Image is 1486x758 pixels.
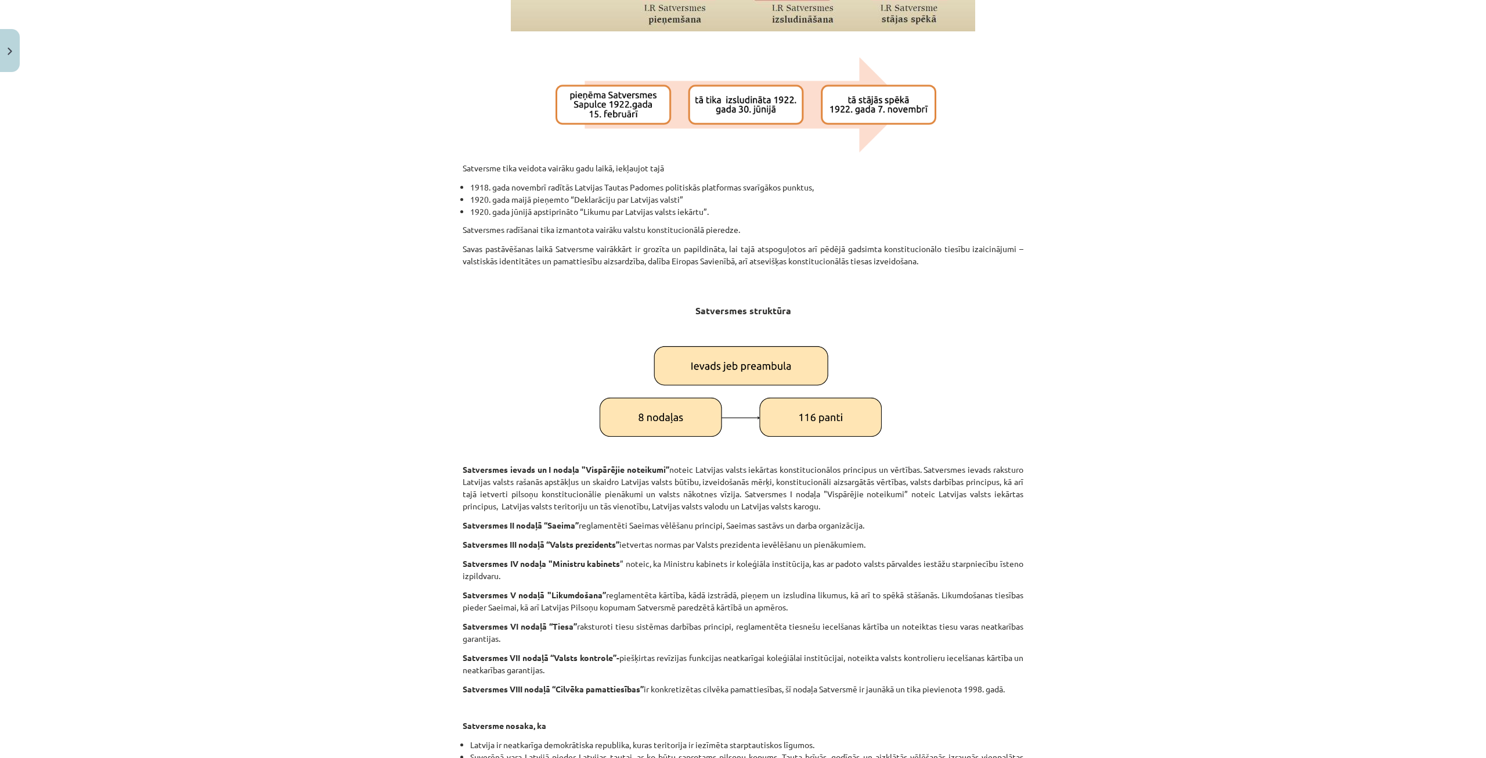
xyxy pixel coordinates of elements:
li: 1920. gada jūnijā apstiprināto “Likumu par Latvijas valsts iekārtu”. [470,206,1023,218]
p: Satversme tika veidota vairāku gadu laikā, iekļaujot tajā [463,162,1023,174]
b: Satversmes struktūra [695,304,791,317]
b: Satversmes VII nodaļā “Valsts kontrole”- [463,652,619,663]
p: Satversmes radīšanai tika izmantota vairāku valstu konstitucionālā pieredze. [463,224,1023,236]
b: Satversmes III nodaļā “Valsts prezidents” [463,539,619,549]
b: Satversmes VIII nodaļā “Cilvēka pamattiesības” [463,684,644,694]
p: raksturoti tiesu sistēmas darbības principi, reglamentēta tiesnešu iecelšanas kārtība un noteikta... [463,620,1023,645]
b: Satversmes ievads un I nodaļa "Vispārējie noteikumi” [463,464,669,475]
b: Satversmes IV nodaļa "Ministru kabinets [463,558,620,569]
b: Satversme nosaka, ka [463,720,546,731]
li: 1918. gada novembrī radītās Latvijas Tautas Padomes politiskās platformas svarīgākos punktus, [470,181,1023,193]
p: ” noteic, ka Ministru kabinets ir koleģiāla institūcija, kas ar padoto valsts pārvaldes iestāžu s... [463,558,1023,582]
li: 1920. gada maijā pieņemto “Deklarāciju par Latvijas valsti” [470,193,1023,206]
b: Satversmes V nodaļā "Likumdošana” [463,590,606,600]
p: reglamentēti Saeimas vēlēšanu principi, Saeimas sastāvs un darba organizācija. [463,519,1023,531]
b: Satversmes II nodaļā “Saeima” [463,520,579,530]
p: Savas pastāvēšanas laikā Satversme vairākkārt ir grozīta un papildināta, lai tajā atspoguļotos ar... [463,243,1023,267]
p: ir konkretizētas cilvēka pamattiesības, šī nodaļa Satversmē ir jaunākā un tika pievienota 1998. g... [463,683,1023,732]
p: reglamentēta kārtība, kādā izstrādā, pieņem un izsludina likumus, kā arī to spēkā stāšanās. Likum... [463,589,1023,613]
p: ietvertas normas par Valsts prezidenta ievēlēšanu un pienākumiem. [463,538,1023,551]
li: Latvija ir neatkarīga demokrātiska republika, kuras teritorija ir iezīmēta starptautiskos līgumos. [470,739,1023,751]
p: noteic Latvijas valsts iekārtas konstitucionālos principus un vērtības. Satversmes ievads rakstur... [463,464,1023,512]
b: Satversmes VI nodaļā “Tiesa” [463,621,577,631]
p: piešķirtas revīzijas funkcijas neatkarīgai koleģiālai institūcijai, noteikta valsts kontrolieru i... [463,652,1023,676]
img: icon-close-lesson-0947bae3869378f0d4975bcd49f059093ad1ed9edebbc8119c70593378902aed.svg [8,48,12,55]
